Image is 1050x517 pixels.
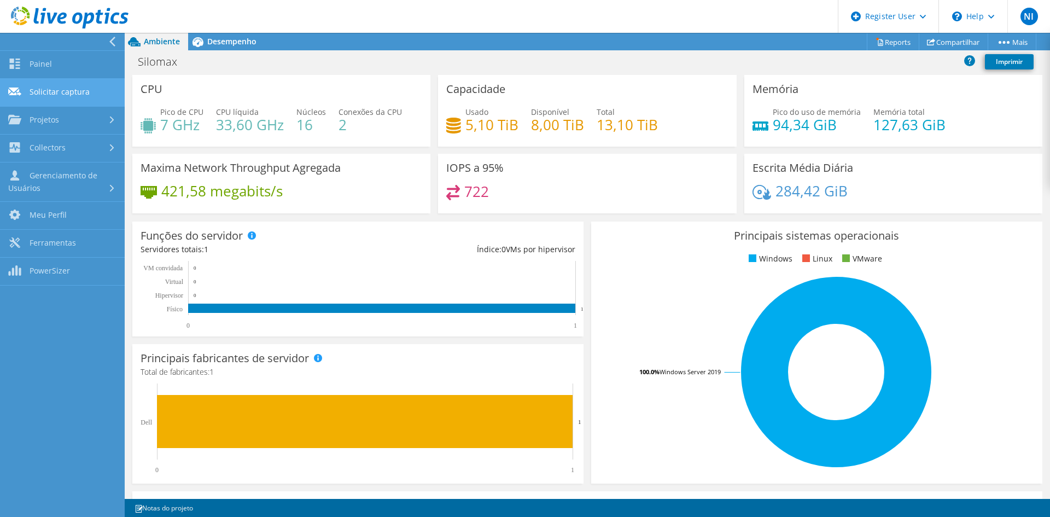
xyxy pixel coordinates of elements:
[599,230,1034,242] h3: Principais sistemas operacionais
[988,33,1036,50] a: Mais
[464,185,489,197] h4: 722
[209,367,214,377] span: 1
[141,419,152,426] text: Dell
[985,54,1034,69] a: Imprimir
[578,419,581,425] text: 1
[597,107,615,117] span: Total
[446,162,504,174] h3: IOPS a 95%
[465,107,488,117] span: Usado
[581,306,584,312] text: 1
[141,162,341,174] h3: Maxima Network Throughput Agregada
[141,352,309,364] h3: Principais fabricantes de servidor
[141,366,575,378] h4: Total de fabricantes:
[339,119,402,131] h4: 2
[839,253,882,265] li: VMware
[186,322,190,329] text: 0
[339,107,402,117] span: Conexões da CPU
[919,33,988,50] a: Compartilhar
[800,253,832,265] li: Linux
[952,11,962,21] svg: \n
[873,119,946,131] h4: 127,63 GiB
[873,107,925,117] span: Memória total
[207,36,256,47] span: Desempenho
[141,83,162,95] h3: CPU
[773,119,861,131] h4: 94,34 GiB
[465,119,518,131] h4: 5,10 TiB
[639,368,660,376] tspan: 100.0%
[571,466,574,474] text: 1
[216,119,284,131] h4: 33,60 GHz
[296,107,326,117] span: Núcleos
[194,293,196,298] text: 0
[752,83,798,95] h3: Memória
[161,185,283,197] h4: 421,58 megabits/s
[660,368,721,376] tspan: Windows Server 2019
[133,56,194,68] h1: Silomax
[127,501,201,515] a: Notas do projeto
[194,279,196,284] text: 0
[155,466,159,474] text: 0
[155,292,183,299] text: Hipervisor
[867,33,919,50] a: Reports
[1020,8,1038,25] span: NI
[204,244,208,254] span: 1
[194,265,196,271] text: 0
[746,253,792,265] li: Windows
[160,119,203,131] h4: 7 GHz
[501,244,506,254] span: 0
[358,243,575,255] div: Índice: VMs por hipervisor
[446,83,505,95] h3: Capacidade
[165,278,184,286] text: Virtual
[296,119,326,131] h4: 16
[773,107,861,117] span: Pico do uso de memória
[216,107,259,117] span: CPU líquida
[597,119,658,131] h4: 13,10 TiB
[167,305,183,313] tspan: Físico
[775,185,848,197] h4: 284,42 GiB
[531,107,569,117] span: Disponível
[141,243,358,255] div: Servidores totais:
[144,36,180,47] span: Ambiente
[574,322,577,329] text: 1
[143,264,183,272] text: VM convidada
[141,230,243,242] h3: Funções do servidor
[160,107,203,117] span: Pico de CPU
[752,162,853,174] h3: Escrita Média Diária
[531,119,584,131] h4: 8,00 TiB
